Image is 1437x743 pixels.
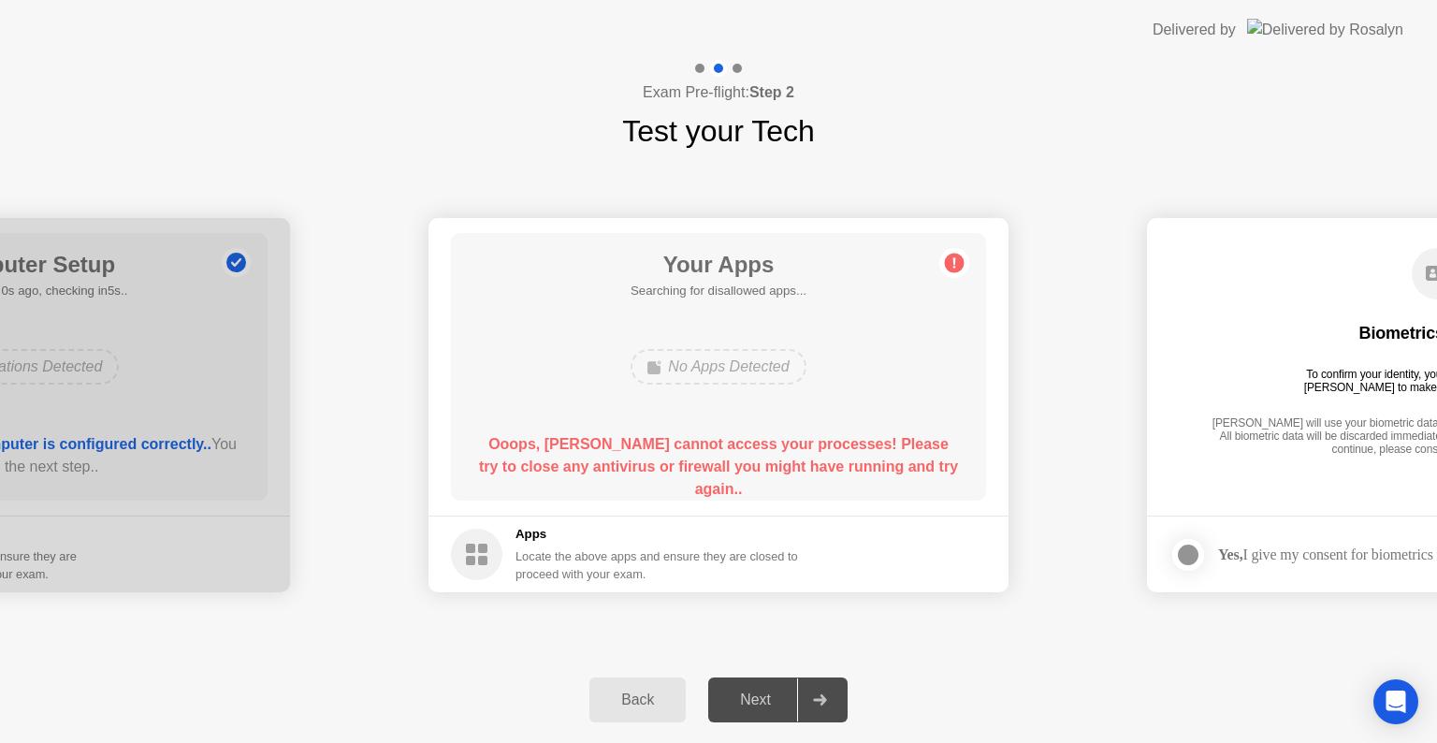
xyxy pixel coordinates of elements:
[631,248,806,282] h1: Your Apps
[749,84,794,100] b: Step 2
[515,547,799,583] div: Locate the above apps and ensure they are closed to proceed with your exam.
[1373,679,1418,724] div: Open Intercom Messenger
[1153,19,1236,41] div: Delivered by
[595,692,680,708] div: Back
[589,677,686,722] button: Back
[643,81,794,104] h4: Exam Pre-flight:
[515,525,799,544] h5: Apps
[631,349,806,385] div: No Apps Detected
[479,436,958,497] b: Ooops, [PERSON_NAME] cannot access your processes! Please try to close any antivirus or firewall ...
[622,109,815,153] h1: Test your Tech
[631,282,806,300] h5: Searching for disallowed apps...
[1218,546,1242,562] strong: Yes,
[708,677,848,722] button: Next
[1247,19,1403,40] img: Delivered by Rosalyn
[714,692,797,708] div: Next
